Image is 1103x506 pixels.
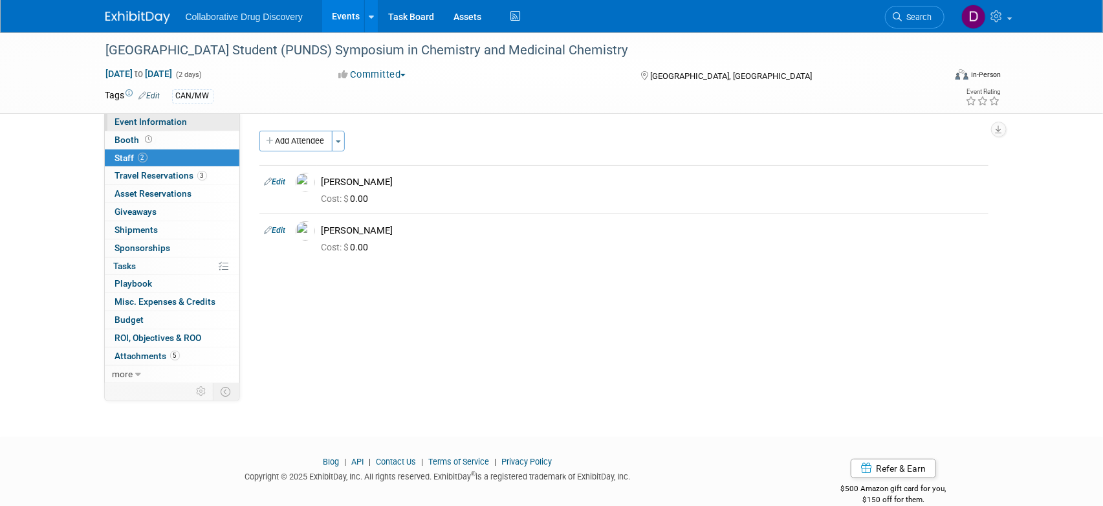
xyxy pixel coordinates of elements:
[491,457,499,467] span: |
[113,369,133,379] span: more
[789,475,998,505] div: $500 Amazon gift card for you,
[334,68,411,82] button: Committed
[115,170,207,181] span: Travel Reservations
[115,206,157,217] span: Giveaways
[105,311,239,329] a: Budget
[366,457,374,467] span: |
[376,457,416,467] a: Contact Us
[322,242,351,252] span: Cost: $
[105,239,239,257] a: Sponsorships
[105,347,239,365] a: Attachments5
[851,459,936,478] a: Refer & Earn
[213,383,239,400] td: Toggle Event Tabs
[322,225,983,237] div: [PERSON_NAME]
[105,185,239,203] a: Asset Reservations
[789,494,998,505] div: $150 off for them.
[650,71,812,81] span: [GEOGRAPHIC_DATA], [GEOGRAPHIC_DATA]
[322,242,374,252] span: 0.00
[105,221,239,239] a: Shipments
[143,135,155,144] span: Booth not reserved yet
[115,351,180,361] span: Attachments
[322,193,374,204] span: 0.00
[265,226,286,235] a: Edit
[105,366,239,383] a: more
[115,278,153,289] span: Playbook
[351,457,364,467] a: API
[105,329,239,347] a: ROI, Objectives & ROO
[105,293,239,311] a: Misc. Expenses & Credits
[115,116,188,127] span: Event Information
[114,261,137,271] span: Tasks
[105,203,239,221] a: Giveaways
[186,12,303,22] span: Collaborative Drug Discovery
[105,89,160,104] td: Tags
[115,243,171,253] span: Sponsorships
[102,39,925,62] div: [GEOGRAPHIC_DATA] Student (PUNDS) Symposium in Chemistry and Medicinal Chemistry
[170,351,180,360] span: 5
[970,70,1001,80] div: In-Person
[885,6,945,28] a: Search
[105,149,239,167] a: Staff2
[115,296,216,307] span: Misc. Expenses & Credits
[868,67,1001,87] div: Event Format
[322,176,983,188] div: [PERSON_NAME]
[115,333,202,343] span: ROI, Objectives & ROO
[105,275,239,292] a: Playbook
[105,468,770,483] div: Copyright © 2025 ExhibitDay, Inc. All rights reserved. ExhibitDay is a registered trademark of Ex...
[322,193,351,204] span: Cost: $
[191,383,213,400] td: Personalize Event Tab Strip
[259,131,333,151] button: Add Attendee
[115,188,192,199] span: Asset Reservations
[115,153,147,163] span: Staff
[323,457,339,467] a: Blog
[105,131,239,149] a: Booth
[265,177,286,186] a: Edit
[197,171,207,181] span: 3
[956,69,968,80] img: Format-Inperson.png
[115,135,155,145] span: Booth
[175,71,202,79] span: (2 days)
[105,68,173,80] span: [DATE] [DATE]
[105,258,239,275] a: Tasks
[105,113,239,131] a: Event Information
[139,91,160,100] a: Edit
[501,457,552,467] a: Privacy Policy
[341,457,349,467] span: |
[115,225,158,235] span: Shipments
[961,5,986,29] img: Daniel Castro
[105,11,170,24] img: ExhibitDay
[105,167,239,184] a: Travel Reservations3
[115,314,144,325] span: Budget
[902,12,932,22] span: Search
[428,457,489,467] a: Terms of Service
[133,69,146,79] span: to
[138,153,147,162] span: 2
[471,470,475,478] sup: ®
[965,89,1000,95] div: Event Rating
[172,89,213,103] div: CAN/MW
[418,457,426,467] span: |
